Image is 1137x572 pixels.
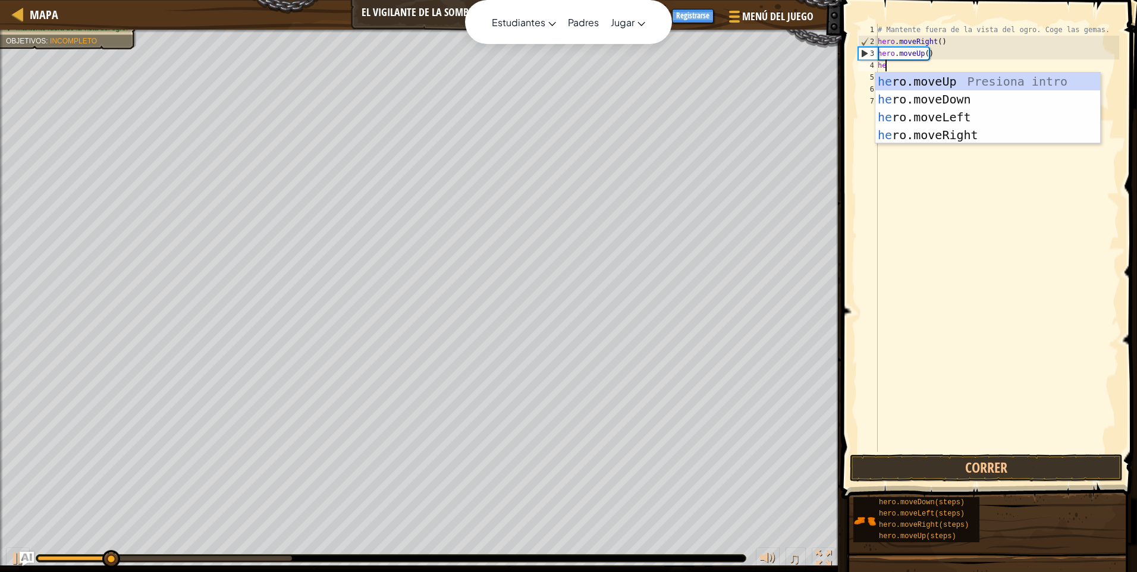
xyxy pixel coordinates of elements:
span: Incompleto [50,37,97,45]
div: 4 [858,59,878,71]
span: hero.moveUp(steps) [879,532,956,540]
a: Jugar [605,6,651,38]
div: 7 [858,95,878,107]
span: Jugar [611,16,635,29]
div: 2 [859,36,878,48]
button: Correr [850,454,1123,482]
span: Menú del Juego [742,9,814,24]
button: Menú del Juego [720,5,821,33]
button: ♫ [786,548,806,572]
span: hero.moveRight(steps) [879,521,969,529]
button: Alterna pantalla completa. [812,548,836,572]
div: 6 [858,83,878,95]
span: Mapa [30,7,58,23]
div: 5 [858,71,878,83]
span: : [46,37,50,45]
img: portrait.png [853,510,876,532]
a: Estudiantes [486,6,562,38]
button: Ctrl + P: Play [6,548,30,572]
button: Registrarse [672,9,714,23]
button: Ask AI [20,552,34,566]
span: hero.moveDown(steps) [879,498,965,507]
div: 1 [858,24,878,36]
span: Estudiantes [492,16,545,29]
a: Mapa [24,7,58,23]
span: hero.moveLeft(steps) [879,510,965,518]
a: Padres [562,6,605,38]
span: ♫ [788,549,800,567]
span: Objetivos [6,37,46,45]
div: 3 [859,48,878,59]
button: Ajustar volúmen [756,548,780,572]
